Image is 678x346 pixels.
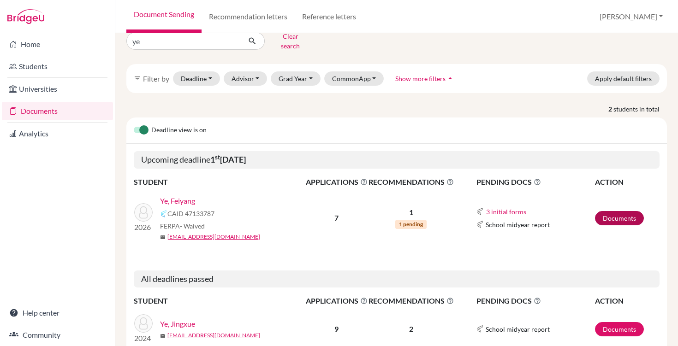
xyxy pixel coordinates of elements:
th: STUDENT [134,295,305,307]
a: [EMAIL_ADDRESS][DOMAIN_NAME] [167,331,260,340]
span: PENDING DOCS [476,295,594,306]
th: STUDENT [134,176,305,188]
span: 1 pending [395,220,427,229]
i: arrow_drop_up [446,74,455,83]
th: ACTION [595,176,660,188]
button: Grad Year [271,71,321,86]
a: Documents [595,211,644,225]
span: School midyear report [486,324,550,334]
span: mail [160,235,166,240]
img: Ye, Feiyang [134,203,153,222]
a: Documents [595,322,644,336]
img: Common App logo [476,208,484,215]
span: FERPA [160,221,205,231]
span: students in total [613,104,667,114]
span: APPLICATIONS [306,176,368,188]
button: CommonApp [324,71,384,86]
span: - Waived [180,222,205,230]
p: 2 [369,323,454,334]
sup: st [215,153,220,161]
img: Ye, Jingxue [134,314,153,333]
a: Universities [2,80,113,98]
span: Filter by [143,74,169,83]
span: mail [160,333,166,339]
i: filter_list [134,75,141,82]
input: Find student by name... [126,32,241,50]
button: Show more filtersarrow_drop_up [387,71,463,86]
img: Common App logo [160,210,167,217]
img: Bridge-U [7,9,44,24]
p: 2026 [134,222,153,233]
p: 1 [369,207,454,218]
b: 7 [334,213,339,222]
button: Deadline [173,71,220,86]
a: Ye, Feiyang [160,195,195,206]
h5: All deadlines passed [134,270,660,288]
a: Analytics [2,124,113,143]
span: RECOMMENDATIONS [369,295,454,306]
a: Community [2,326,113,344]
a: Home [2,35,113,53]
span: School midyear report [486,220,550,229]
button: [PERSON_NAME] [595,8,667,25]
span: PENDING DOCS [476,176,594,188]
a: Students [2,57,113,76]
button: 3 initial forms [486,206,527,217]
strong: 2 [608,104,613,114]
a: [EMAIL_ADDRESS][DOMAIN_NAME] [167,233,260,241]
button: Clear search [265,29,316,53]
span: CAID 47133787 [167,209,214,218]
h5: Upcoming deadline [134,151,660,169]
p: 2024 [134,333,153,344]
span: RECOMMENDATIONS [369,176,454,188]
a: Help center [2,304,113,322]
b: 9 [334,324,339,333]
span: Show more filters [395,75,446,82]
button: Advisor [224,71,268,86]
span: Deadline view is on [151,125,207,136]
img: Common App logo [476,221,484,228]
button: Apply default filters [587,71,660,86]
span: APPLICATIONS [306,295,368,306]
th: ACTION [595,295,660,307]
a: Ye, Jingxue [160,318,195,329]
a: Documents [2,102,113,120]
b: 1 [DATE] [210,154,246,164]
img: Common App logo [476,325,484,333]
